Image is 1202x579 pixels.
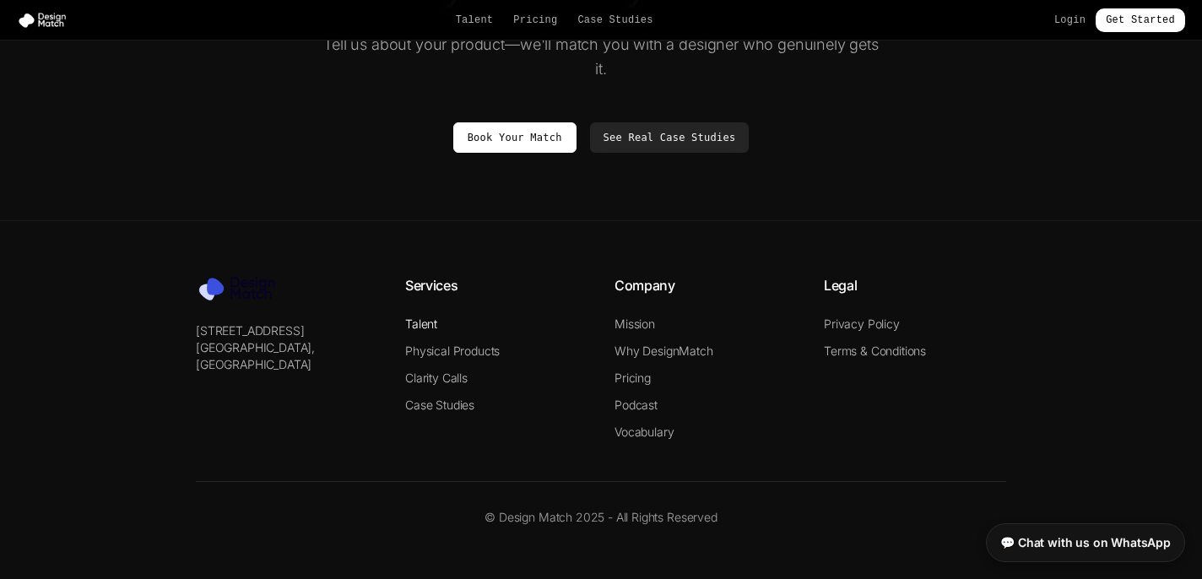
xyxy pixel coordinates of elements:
a: Book Your Match [453,122,577,153]
a: Pricing [615,371,651,385]
a: 💬 Chat with us on WhatsApp [986,523,1185,562]
p: [GEOGRAPHIC_DATA], [GEOGRAPHIC_DATA] [196,339,378,373]
a: Privacy Policy [824,317,900,331]
a: Login [1054,14,1086,27]
p: © Design Match 2025 - All Rights Reserved [196,509,1006,526]
a: Why DesignMatch [615,344,713,358]
img: Design Match [196,275,289,302]
a: Talent [456,14,494,27]
p: Tell us about your product—we'll match you with a designer who genuinely gets it. [317,32,885,82]
a: See Real Case Studies [590,122,750,153]
img: Design Match [17,12,74,29]
a: Talent [405,317,437,331]
a: Case Studies [577,14,652,27]
a: Pricing [513,14,557,27]
p: [STREET_ADDRESS] [196,322,378,339]
a: Podcast [615,398,658,412]
h4: Company [615,275,797,295]
h4: Services [405,275,587,295]
a: Case Studies [405,398,474,412]
a: Get Started [1096,8,1185,32]
a: Clarity Calls [405,371,468,385]
h4: Legal [824,275,1006,295]
a: Vocabulary [615,425,674,439]
a: Physical Products [405,344,500,358]
a: Terms & Conditions [824,344,926,358]
a: Mission [615,317,655,331]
